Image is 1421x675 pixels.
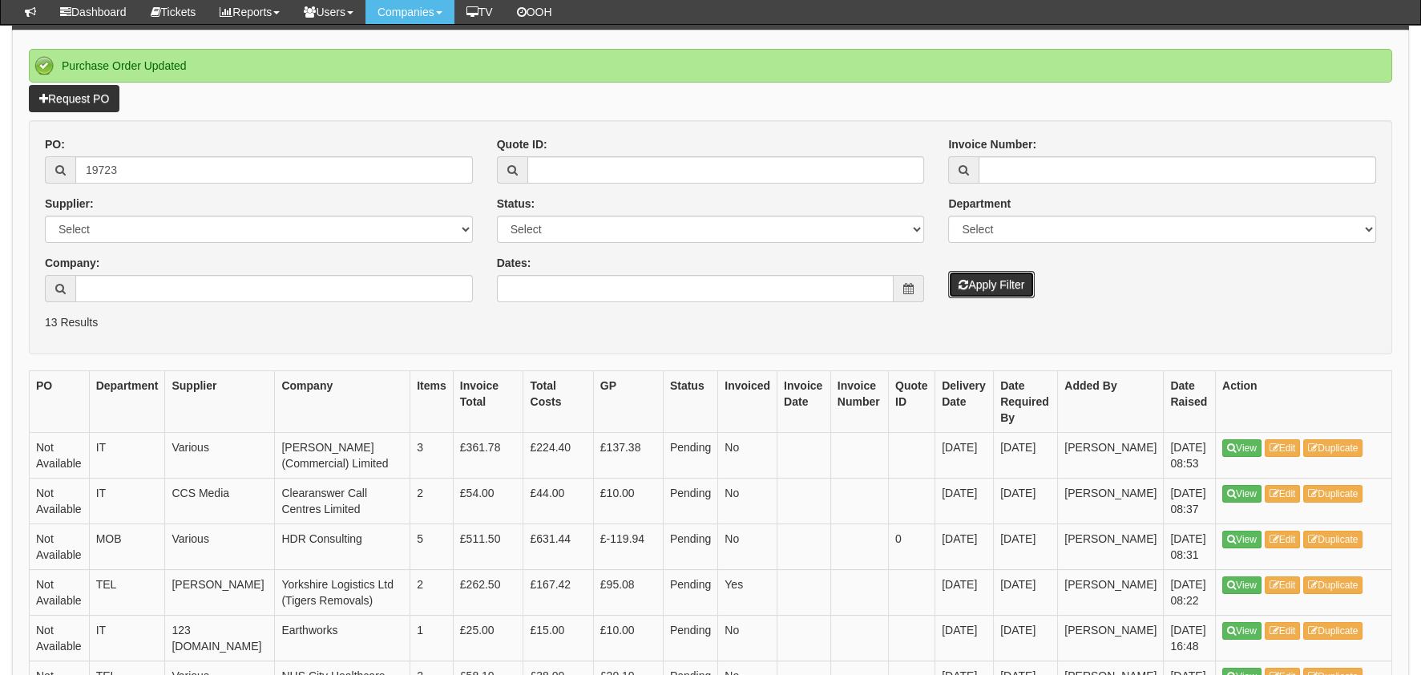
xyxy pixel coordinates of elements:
[1265,576,1301,594] a: Edit
[165,569,275,615] td: [PERSON_NAME]
[1265,531,1301,548] a: Edit
[994,523,1058,569] td: [DATE]
[1058,432,1164,478] td: [PERSON_NAME]
[1058,370,1164,432] th: Added By
[453,478,523,523] td: £54.00
[718,523,777,569] td: No
[994,370,1058,432] th: Date Required By
[275,370,410,432] th: Company
[89,478,165,523] td: IT
[30,478,90,523] td: Not Available
[523,432,593,478] td: £224.40
[935,569,994,615] td: [DATE]
[453,615,523,661] td: £25.00
[1303,439,1362,457] a: Duplicate
[275,478,410,523] td: Clearanswer Call Centres Limited
[718,615,777,661] td: No
[275,569,410,615] td: Yorkshire Logistics Ltd (Tigers Removals)
[935,432,994,478] td: [DATE]
[830,370,888,432] th: Invoice Number
[89,569,165,615] td: TEL
[497,255,531,271] label: Dates:
[410,478,454,523] td: 2
[29,49,1392,83] div: Purchase Order Updated
[718,370,777,432] th: Invoiced
[1058,478,1164,523] td: [PERSON_NAME]
[1164,432,1216,478] td: [DATE] 08:53
[1222,531,1262,548] a: View
[165,478,275,523] td: CCS Media
[718,432,777,478] td: No
[1058,523,1164,569] td: [PERSON_NAME]
[523,523,593,569] td: £631.44
[30,615,90,661] td: Not Available
[1303,531,1362,548] a: Duplicate
[935,478,994,523] td: [DATE]
[1303,576,1362,594] a: Duplicate
[45,136,65,152] label: PO:
[410,370,454,432] th: Items
[1164,615,1216,661] td: [DATE] 16:48
[663,615,717,661] td: Pending
[1164,569,1216,615] td: [DATE] 08:22
[777,370,831,432] th: Invoice Date
[497,196,535,212] label: Status:
[45,314,1376,330] p: 13 Results
[30,432,90,478] td: Not Available
[1058,615,1164,661] td: [PERSON_NAME]
[453,523,523,569] td: £511.50
[593,478,663,523] td: £10.00
[1222,485,1262,503] a: View
[523,615,593,661] td: £15.00
[1222,439,1262,457] a: View
[497,136,547,152] label: Quote ID:
[1222,576,1262,594] a: View
[275,523,410,569] td: HDR Consulting
[523,370,593,432] th: Total Costs
[453,370,523,432] th: Invoice Total
[89,615,165,661] td: IT
[410,615,454,661] td: 1
[410,523,454,569] td: 5
[30,370,90,432] th: PO
[89,432,165,478] td: IT
[948,196,1011,212] label: Department
[89,370,165,432] th: Department
[935,523,994,569] td: [DATE]
[663,432,717,478] td: Pending
[994,478,1058,523] td: [DATE]
[663,370,717,432] th: Status
[29,85,119,112] a: Request PO
[1222,622,1262,640] a: View
[453,569,523,615] td: £262.50
[994,432,1058,478] td: [DATE]
[1265,485,1301,503] a: Edit
[593,370,663,432] th: GP
[948,271,1035,298] button: Apply Filter
[165,370,275,432] th: Supplier
[593,615,663,661] td: £10.00
[718,569,777,615] td: Yes
[30,523,90,569] td: Not Available
[165,432,275,478] td: Various
[1303,622,1362,640] a: Duplicate
[1164,478,1216,523] td: [DATE] 08:37
[1265,439,1301,457] a: Edit
[89,523,165,569] td: MOB
[453,432,523,478] td: £361.78
[888,523,935,569] td: 0
[1164,523,1216,569] td: [DATE] 08:31
[523,478,593,523] td: £44.00
[888,370,935,432] th: Quote ID
[935,370,994,432] th: Delivery Date
[994,615,1058,661] td: [DATE]
[663,523,717,569] td: Pending
[593,432,663,478] td: £137.38
[1303,485,1362,503] a: Duplicate
[410,569,454,615] td: 2
[165,615,275,661] td: 123 [DOMAIN_NAME]
[30,569,90,615] td: Not Available
[935,615,994,661] td: [DATE]
[718,478,777,523] td: No
[663,569,717,615] td: Pending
